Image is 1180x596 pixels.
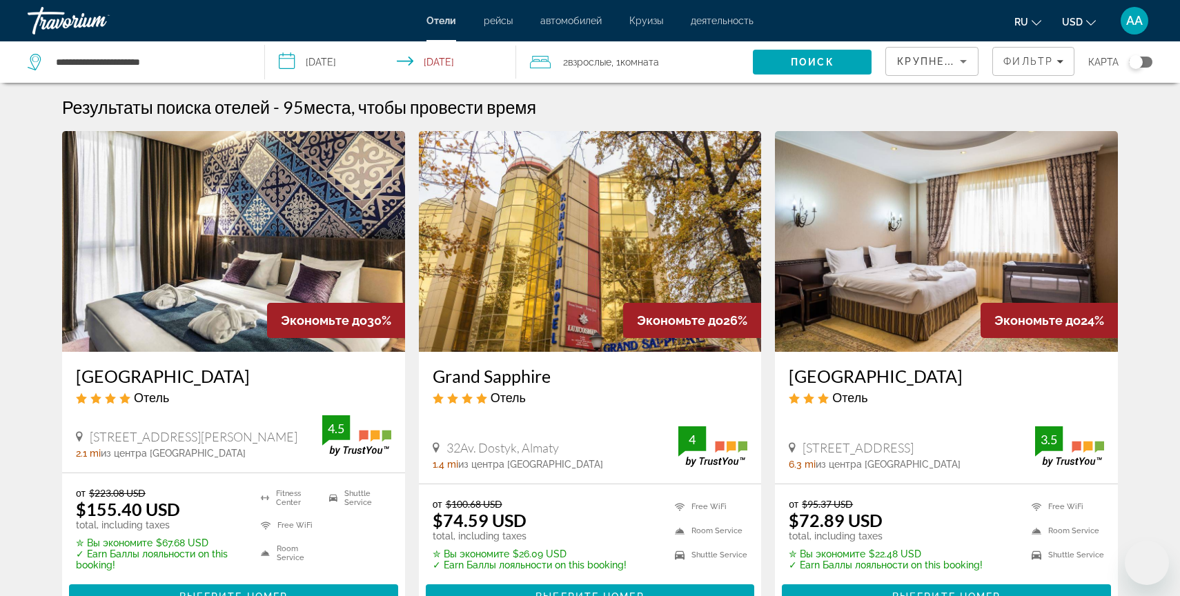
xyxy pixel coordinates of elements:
button: User Menu [1117,6,1152,35]
div: 30% [267,303,405,338]
div: 3.5 [1035,431,1063,448]
li: Fitness Center [254,487,322,508]
img: TrustYou guest rating badge [322,415,391,456]
a: Круизы [629,15,663,26]
p: ✓ Earn Баллы лояльности on this booking! [76,548,244,570]
div: 3 star Hotel [789,390,1104,405]
li: Shuttle Service [1025,546,1104,564]
span: - [273,97,279,117]
li: Room Service [1025,522,1104,539]
span: от [433,498,442,510]
ins: $155.40 USD [76,499,180,519]
button: Select check in and out date [265,41,516,83]
span: Крупнейшие сбережения [897,56,1065,67]
span: из центра [GEOGRAPHIC_DATA] [816,459,961,470]
img: Grand Sapphire [419,131,762,352]
li: Room Service [254,543,322,564]
span: из центра [GEOGRAPHIC_DATA] [458,459,603,470]
p: $22.48 USD [789,548,983,559]
span: из центра [GEOGRAPHIC_DATA] [101,448,246,459]
button: Toggle map [1119,56,1152,68]
a: [GEOGRAPHIC_DATA] [789,366,1104,386]
button: Search [753,50,872,74]
div: 4 star Hotel [433,390,748,405]
p: $67.68 USD [76,537,244,548]
span: Взрослые [568,57,611,68]
span: Комната [620,57,659,68]
span: Отель [134,390,169,405]
button: Filters [992,47,1074,76]
span: [STREET_ADDRESS] [803,440,914,455]
a: [GEOGRAPHIC_DATA] [76,366,391,386]
a: автомобилей [540,15,602,26]
span: места, чтобы провести время [304,97,536,117]
img: Mercure Almaty City Center [62,131,405,352]
span: 2 [563,52,611,72]
span: USD [1062,17,1083,28]
span: Отели [426,15,456,26]
h2: 95 [283,97,536,117]
span: 32Av. Dostyk, Almaty [446,440,559,455]
span: ✮ Вы экономите [433,548,509,559]
li: Free WiFi [254,515,322,536]
p: total, including taxes [433,530,627,542]
li: Free WiFi [668,498,747,515]
span: , 1 [611,52,659,72]
li: Shuttle Service [322,487,391,508]
span: Экономьте до [637,313,723,328]
a: Travorium [28,3,166,39]
div: 4 [678,431,706,448]
span: карта [1088,52,1119,72]
div: 4.5 [322,420,350,437]
button: Change currency [1062,12,1096,32]
div: 4 star Hotel [76,390,391,405]
del: $95.37 USD [802,498,853,510]
span: [STREET_ADDRESS][PERSON_NAME] [90,429,297,444]
p: total, including taxes [76,519,244,530]
span: от [76,487,86,499]
span: Экономьте до [281,313,367,328]
div: 26% [623,303,761,338]
li: Shuttle Service [668,546,747,564]
p: total, including taxes [789,530,983,542]
a: рейсы [484,15,513,26]
mat-select: Sort by [897,53,967,70]
span: AA [1126,14,1143,28]
iframe: Кнопка запуска окна обмена сообщениями [1125,541,1169,585]
p: ✓ Earn Баллы лояльности on this booking! [789,559,983,570]
li: Free WiFi [1025,498,1104,515]
del: $223.08 USD [89,487,146,499]
span: ru [1014,17,1028,28]
span: 2.1 mi [76,448,101,459]
span: Поиск [791,57,834,68]
ins: $74.59 USD [433,510,527,530]
del: $100.68 USD [446,498,502,510]
span: ✮ Вы экономите [76,537,153,548]
p: $26.09 USD [433,548,627,559]
span: Экономьте до [994,313,1081,328]
button: Travelers: 2 adults, 0 children [516,41,754,83]
button: Change language [1014,12,1041,32]
a: Royal Petrol Hotel [775,131,1118,352]
a: Grand Sapphire [433,366,748,386]
h1: Результаты поиска отелей [62,97,270,117]
span: Отель [491,390,526,405]
li: Room Service [668,522,747,539]
p: ✓ Earn Баллы лояльности on this booking! [433,559,627,570]
span: Фильтр [1003,56,1053,67]
input: Search hotel destination [55,52,244,72]
img: TrustYou guest rating badge [1035,426,1104,467]
span: 6.3 mi [789,459,816,470]
ins: $72.89 USD [789,510,883,530]
a: деятельность [691,15,754,26]
span: Отель [832,390,867,405]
